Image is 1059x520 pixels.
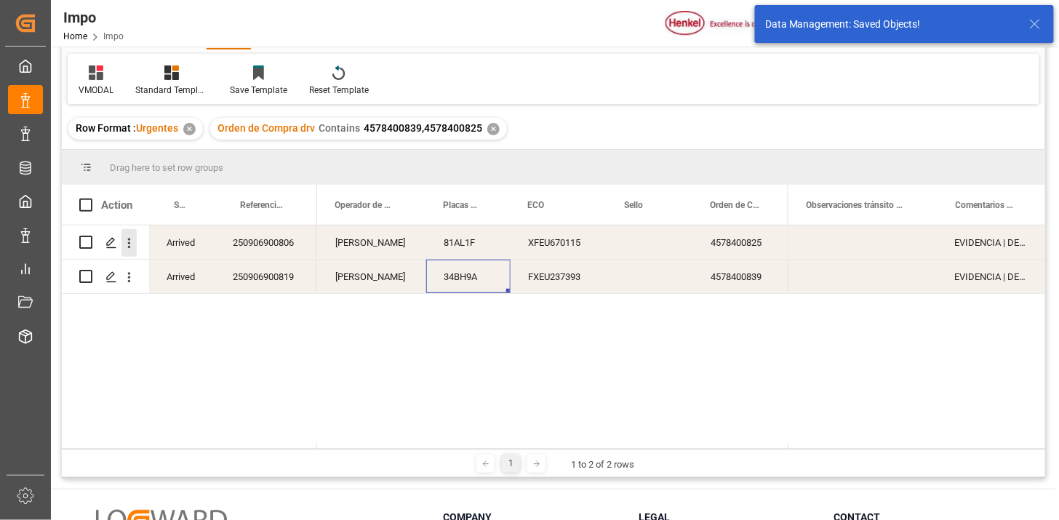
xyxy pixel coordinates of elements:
[693,260,791,293] div: 4578400839
[710,200,759,210] span: Orden de Compra drv
[149,225,215,259] div: Arrived
[63,31,87,41] a: Home
[62,260,317,294] div: Press SPACE to select this row.
[240,200,287,210] span: Referencia Leschaco
[938,225,1045,259] div: EVIDENCIA | DESPACHO REPROGRAMADO POR SATURACIÓN EN PUERTO
[174,200,185,210] span: Status
[487,123,500,135] div: ✕
[79,84,113,97] div: VMODAL
[183,123,196,135] div: ✕
[62,225,317,260] div: Press SPACE to select this row.
[215,225,317,259] div: 250906900806
[217,122,315,134] span: Orden de Compra drv
[309,84,369,97] div: Reset Template
[765,17,1015,32] div: Data Management: Saved Objects!
[443,200,479,210] span: Placas de Transporte
[76,122,136,134] span: Row Format :
[319,122,360,134] span: Contains
[215,260,317,293] div: 250906900819
[527,200,544,210] span: ECO
[502,455,520,473] div: 1
[511,260,607,293] div: FXEU237393
[230,84,287,97] div: Save Template
[426,260,511,293] div: 34BH9A
[318,225,426,259] div: [PERSON_NAME]
[571,457,634,472] div: 1 to 2 of 2 rows
[788,225,1045,260] div: Press SPACE to select this row.
[806,200,908,210] span: Observaciones tránsito última milla
[135,84,208,97] div: Standard Templates
[788,260,1045,294] div: Press SPACE to select this row.
[110,162,223,173] span: Drag here to set row groups
[624,200,643,210] span: Sello
[693,225,791,259] div: 4578400825
[426,225,511,259] div: 81AL1F
[63,7,124,28] div: Impo
[101,199,132,212] div: Action
[511,225,607,259] div: XFEU670115
[149,260,215,293] div: Arrived
[956,200,1015,210] span: Comentarios Contenedor
[938,260,1045,293] div: EVIDENCIA | DESPACHO REPROGRAMADO POR SATURACIÓN EN PUERTO
[318,260,426,293] div: [PERSON_NAME]
[364,122,482,134] span: 4578400839,4578400825
[136,122,178,134] span: Urgentes
[335,200,395,210] span: Operador de Transporte
[666,11,788,36] img: Henkel%20logo.jpg_1689854090.jpg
